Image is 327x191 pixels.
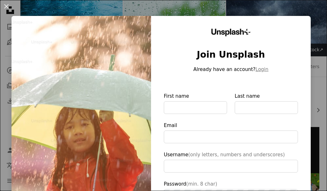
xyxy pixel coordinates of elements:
[164,131,298,143] input: Email
[235,92,298,114] label: Last name
[164,122,298,143] label: Email
[164,151,298,173] label: Username
[164,160,298,173] input: Username(only letters, numbers and underscores)
[188,152,285,158] span: (only letters, numbers and underscores)
[164,101,227,114] input: First name
[255,66,268,73] button: Login
[235,101,298,114] input: Last name
[164,49,298,60] h1: Join Unsplash
[186,181,217,187] span: (min. 8 char)
[164,92,227,114] label: First name
[164,66,298,73] p: Already have an account?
